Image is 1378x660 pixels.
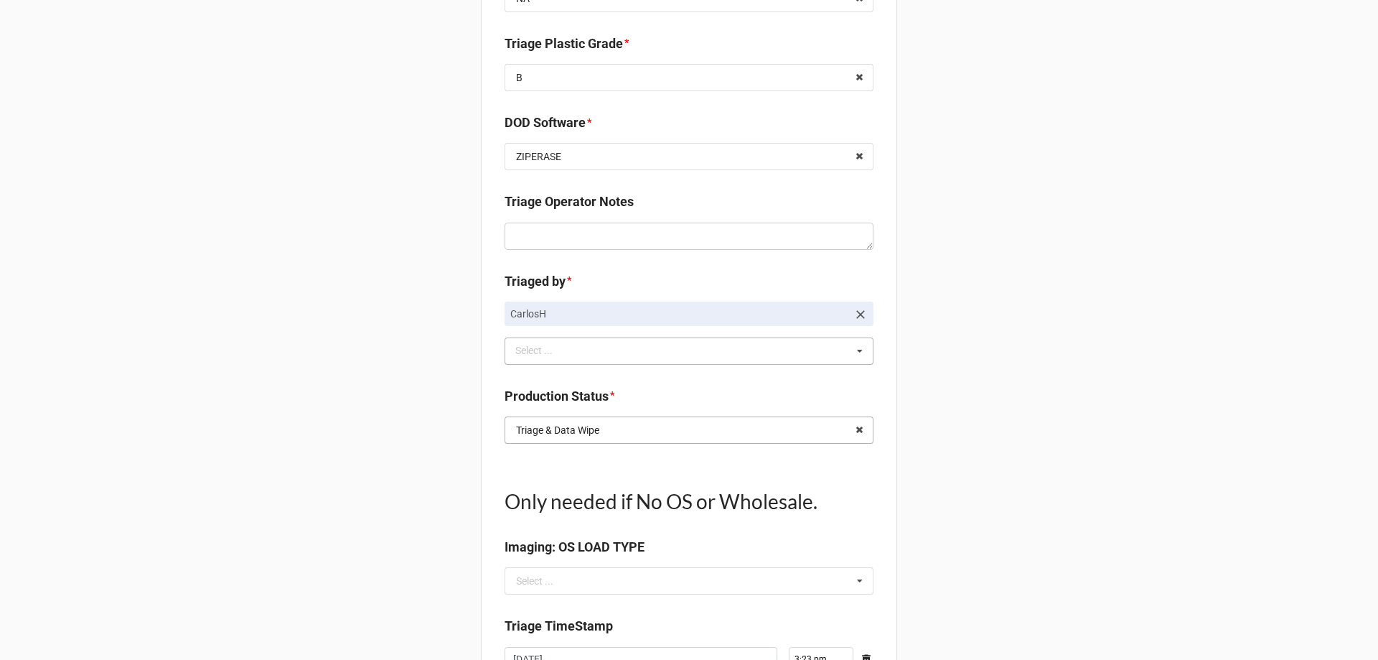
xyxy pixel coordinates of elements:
[505,616,613,636] label: Triage TimeStamp
[516,425,599,435] div: Triage & Data Wipe
[505,386,609,406] label: Production Status
[505,192,634,212] label: Triage Operator Notes
[505,34,623,54] label: Triage Plastic Grade
[505,271,566,292] label: Triaged by
[505,113,586,133] label: DOD Software
[516,576,553,586] div: Select ...
[505,537,645,557] label: Imaging: OS LOAD TYPE
[516,152,561,162] div: ZIPERASE
[505,488,873,514] h1: Only needed if No OS or Wholesale.
[510,307,848,321] p: CarlosH
[512,343,573,359] div: Select ...
[516,73,522,83] div: B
